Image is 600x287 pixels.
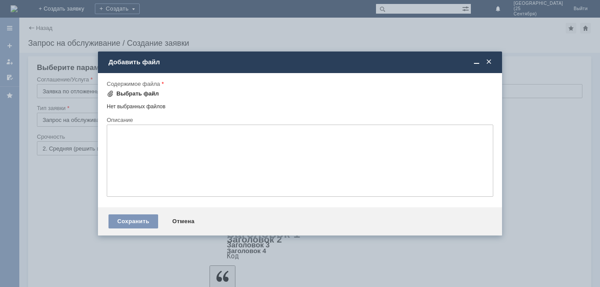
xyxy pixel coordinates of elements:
[107,117,492,123] div: Описание
[484,58,493,66] span: Закрыть
[107,100,493,110] div: Нет выбранных файлов
[116,90,159,97] div: Выбрать файл
[4,4,128,11] div: просьба удалить отложенные чеки
[107,81,492,87] div: Содержимое файла
[472,58,481,66] span: Свернуть (Ctrl + M)
[108,58,493,66] div: Добавить файл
